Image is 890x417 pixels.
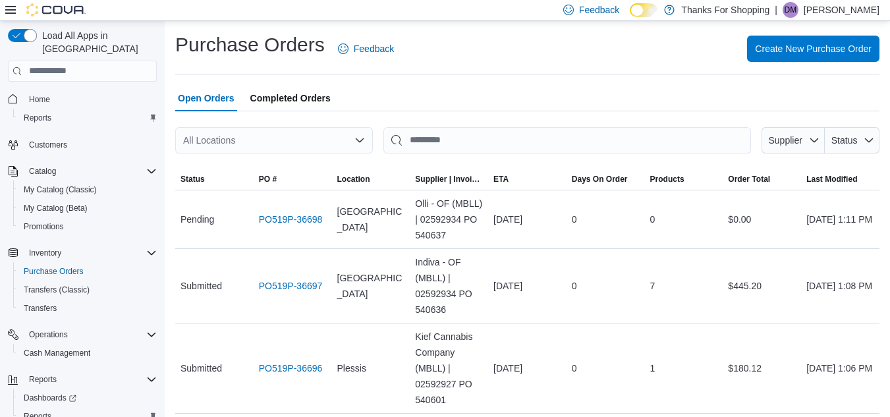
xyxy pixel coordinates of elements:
span: [GEOGRAPHIC_DATA] [337,204,405,235]
span: Catalog [29,166,56,177]
a: Transfers [18,300,62,316]
button: Purchase Orders [13,262,162,281]
div: [DATE] [488,355,567,381]
button: Reports [3,370,162,389]
a: PO519P-36697 [259,278,323,294]
span: Reports [24,372,157,387]
a: Dashboards [18,390,82,406]
button: Inventory [3,244,162,262]
button: Products [645,169,723,190]
span: Reports [18,110,157,126]
span: Operations [29,329,68,340]
div: Location [337,174,370,184]
img: Cova [26,3,86,16]
div: Kief Cannabis Company (MBLL) | 02592927 PO 540601 [410,323,488,413]
span: Cash Management [24,348,90,358]
span: Inventory [24,245,157,261]
button: Status [175,169,254,190]
span: Reports [24,113,51,123]
span: Transfers [18,300,157,316]
span: Operations [24,327,157,343]
span: Catalog [24,163,157,179]
a: Promotions [18,219,69,235]
button: Catalog [24,163,61,179]
div: Olli - OF (MBLL) | 02592934 PO 540637 [410,190,488,248]
button: Promotions [13,217,162,236]
span: 0 [572,211,577,227]
a: My Catalog (Beta) [18,200,93,216]
a: Dashboards [13,389,162,407]
div: Dustin Miller [783,2,798,18]
span: Feedback [579,3,619,16]
div: [DATE] 1:06 PM [801,355,879,381]
span: Inventory [29,248,61,258]
a: Customers [24,137,72,153]
span: Days On Order [572,174,628,184]
button: Cash Management [13,344,162,362]
span: Order Total [728,174,770,184]
button: Last Modified [801,169,879,190]
span: Status [181,174,205,184]
span: Last Modified [806,174,857,184]
button: Reports [13,109,162,127]
a: My Catalog (Classic) [18,182,102,198]
span: Open Orders [178,85,235,111]
span: DM [785,2,797,18]
span: Plessis [337,360,366,376]
span: Home [24,91,157,107]
button: Supplier | Invoice Number [410,169,488,190]
button: Days On Order [567,169,645,190]
span: Purchase Orders [18,264,157,279]
button: Transfers [13,299,162,318]
span: Products [650,174,684,184]
button: PO # [254,169,332,190]
span: Submitted [181,278,222,294]
a: Feedback [333,36,399,62]
div: [DATE] [488,206,567,233]
span: Supplier [769,135,802,146]
span: Dashboards [24,393,76,403]
span: My Catalog (Beta) [18,200,157,216]
div: [DATE] [488,273,567,299]
span: 0 [572,360,577,376]
span: Create New Purchase Order [755,42,872,55]
span: Supplier | Invoice Number [415,174,483,184]
p: [PERSON_NAME] [804,2,879,18]
button: Operations [24,327,73,343]
span: Customers [29,140,67,150]
div: Indiva - OF (MBLL) | 02592934 PO 540636 [410,249,488,323]
span: Purchase Orders [24,266,84,277]
button: Open list of options [354,135,365,146]
button: Transfers (Classic) [13,281,162,299]
button: Catalog [3,162,162,181]
button: Reports [24,372,62,387]
span: Promotions [18,219,157,235]
h1: Purchase Orders [175,32,325,58]
button: Supplier [762,127,825,153]
a: PO519P-36698 [259,211,323,227]
span: Completed Orders [250,85,331,111]
button: My Catalog (Classic) [13,181,162,199]
span: Status [831,135,858,146]
p: Thanks For Shopping [681,2,769,18]
button: Order Total [723,169,801,190]
a: Home [24,92,55,107]
div: $180.12 [723,355,801,381]
span: PO # [259,174,277,184]
div: [DATE] 1:08 PM [801,273,879,299]
input: This is a search bar. After typing your query, hit enter to filter the results lower in the page. [383,127,751,153]
a: Purchase Orders [18,264,89,279]
a: Cash Management [18,345,96,361]
div: [DATE] 1:11 PM [801,206,879,233]
button: My Catalog (Beta) [13,199,162,217]
span: 0 [572,278,577,294]
span: My Catalog (Classic) [18,182,157,198]
span: Submitted [181,360,222,376]
span: 7 [650,278,655,294]
span: 1 [650,360,655,376]
span: Home [29,94,50,105]
span: My Catalog (Classic) [24,184,97,195]
span: Cash Management [18,345,157,361]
